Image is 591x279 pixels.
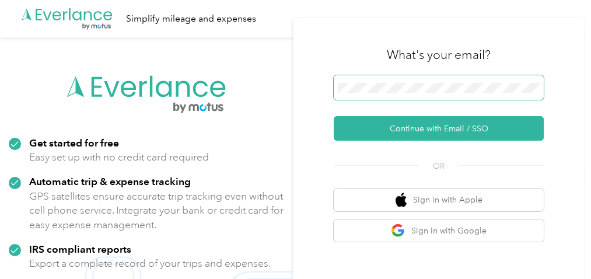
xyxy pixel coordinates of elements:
[126,12,256,26] div: Simplify mileage and expenses
[334,116,544,141] button: Continue with Email / SSO
[29,137,119,149] strong: Get started for free
[334,219,544,242] button: google logoSign in with Google
[334,189,544,211] button: apple logoSign in with Apple
[387,47,491,63] h3: What's your email?
[29,243,131,255] strong: IRS compliant reports
[418,160,459,172] span: OR
[29,256,271,271] p: Export a complete record of your trips and expenses.
[29,150,209,165] p: Easy set up with no credit card required
[391,224,405,238] img: google logo
[396,193,407,207] img: apple logo
[29,175,191,187] strong: Automatic trip & expense tracking
[29,189,284,232] p: GPS satellites ensure accurate trip tracking even without cell phone service. Integrate your bank...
